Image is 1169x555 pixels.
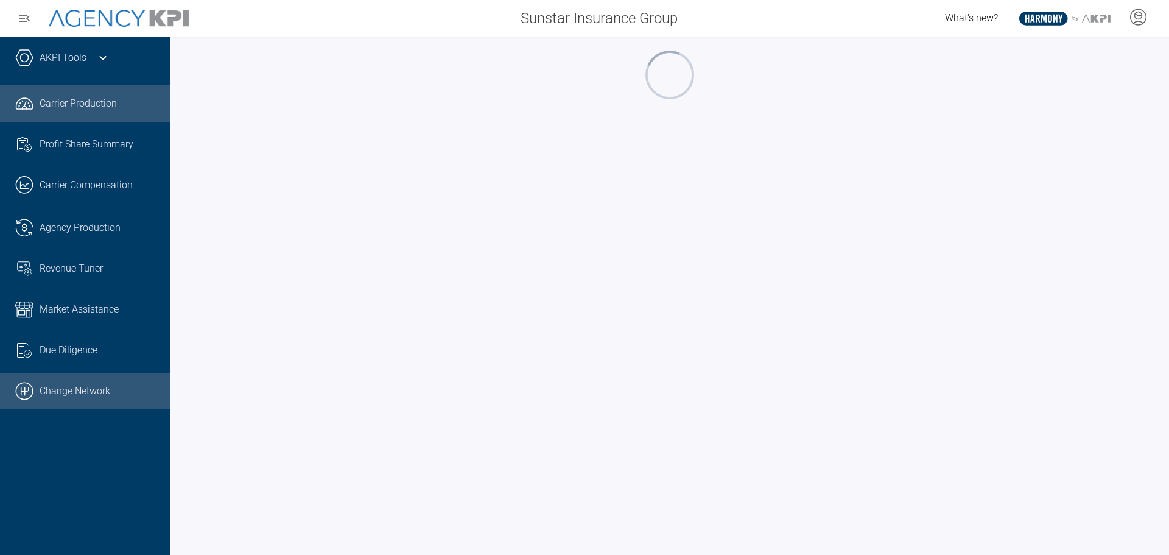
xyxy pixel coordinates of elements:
div: oval-loading [644,49,696,101]
span: Revenue Tuner [40,261,103,276]
img: AgencyKPI [49,10,189,27]
a: AKPI Tools [40,51,86,65]
span: Agency Production [40,221,121,235]
span: Carrier Production [40,96,117,111]
span: Market Assistance [40,302,119,317]
span: What's new? [945,12,998,24]
span: Carrier Compensation [40,178,133,193]
span: Profit Share Summary [40,137,133,152]
span: Due Diligence [40,343,97,358]
span: Sunstar Insurance Group [521,7,678,29]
